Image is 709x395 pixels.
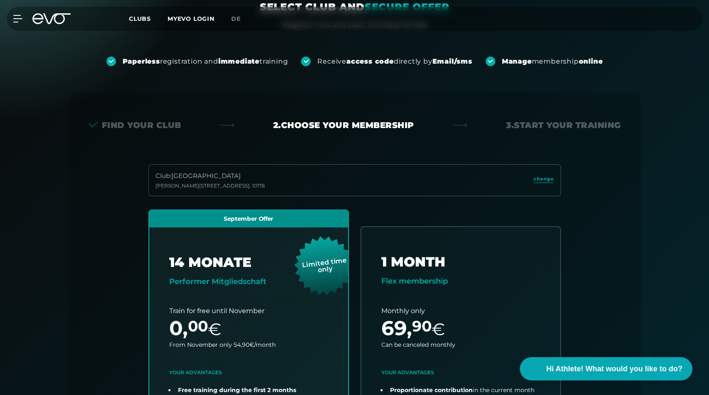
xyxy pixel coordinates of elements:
div: membership [502,57,603,66]
strong: Manage [502,57,532,65]
div: [PERSON_NAME][STREET_ADDRESS] , 10178 [156,183,265,189]
span: change [534,175,553,183]
strong: access code [346,57,394,65]
strong: Paperless [123,57,160,65]
span: Hi Athlete! What would you like to do? [546,363,682,375]
strong: immediate [218,57,259,65]
strong: online [579,57,603,65]
div: 3. Start your Training [506,119,621,131]
span: Clubs [129,15,151,22]
span: de [231,15,241,22]
div: 2. Choose your membership [273,119,414,131]
a: change [534,175,553,185]
button: Hi Athlete! What would you like to do? [520,357,692,380]
div: Club : [GEOGRAPHIC_DATA] [156,171,265,181]
strong: Email/sms [432,57,472,65]
div: Find your club [89,119,181,131]
div: registration and training [123,57,288,66]
a: MYEVO LOGIN [168,15,215,22]
a: de [231,14,251,24]
a: Clubs [129,15,168,22]
div: Receive directly by [317,57,472,66]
